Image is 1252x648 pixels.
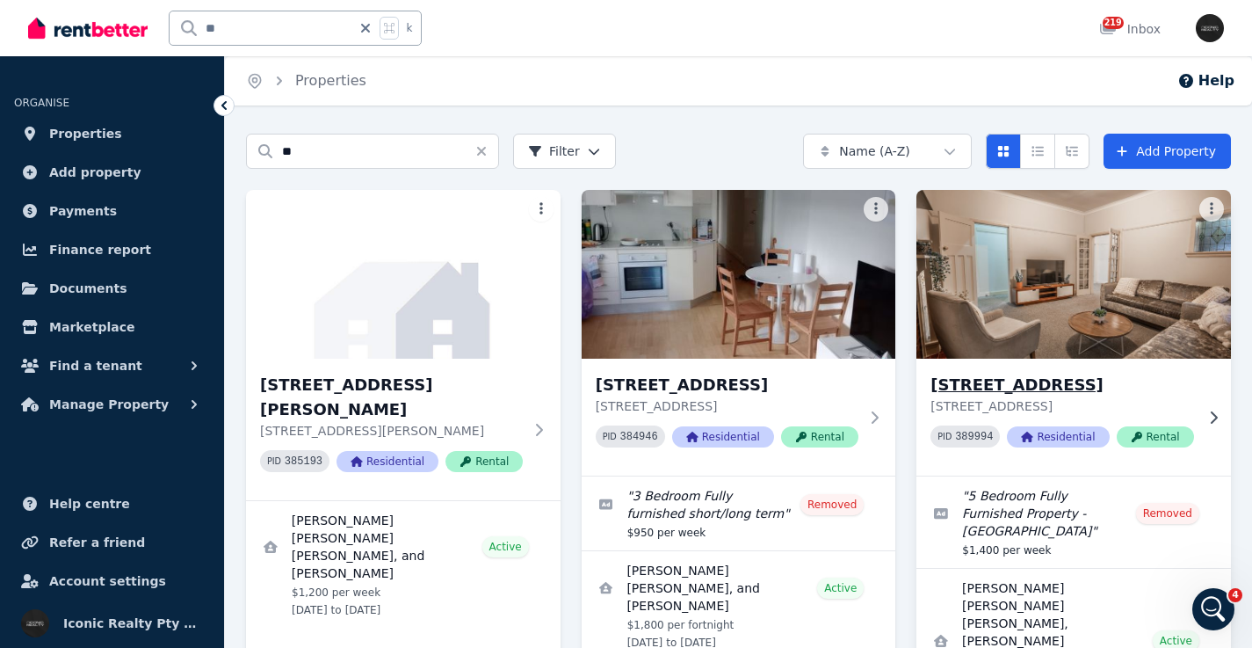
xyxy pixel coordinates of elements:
button: Messages [117,486,234,557]
span: k [406,21,412,35]
span: Residential [337,451,438,472]
span: Find a tenant [49,355,142,376]
small: PID [267,456,281,466]
button: Help [235,486,351,557]
span: Residential [672,426,774,448]
div: [PERSON_NAME] [62,339,164,358]
button: More options [1199,197,1224,222]
span: 4 [1228,588,1242,602]
a: Documents [14,271,210,306]
div: [PERSON_NAME] [62,470,164,488]
span: Help centre [49,493,130,514]
img: Iconic Realty Pty Ltd [1196,14,1224,42]
a: 3/50 Bellevue Rd, Bellevue Hill - 71[STREET_ADDRESS][STREET_ADDRESS]PID 384946ResidentialRental [582,190,896,476]
img: Profile image for Rochelle [20,257,55,292]
img: 3/50 Bellevue Rd, Bellevue Hill - 71 [582,190,896,359]
img: Profile image for Rochelle [20,322,55,357]
div: [PERSON_NAME] [62,79,164,98]
nav: Breadcrumb [225,56,387,106]
span: Finance report [49,239,151,260]
div: • [DATE] [168,274,217,293]
span: thanks.yes I already did it awhileago [62,62,288,76]
span: Add property [49,162,141,183]
span: Rate your conversation [62,388,206,402]
span: Iconic Realty Pty Ltd [63,613,203,634]
div: • [DATE] [168,470,217,488]
button: More options [529,197,554,222]
code: 384946 [620,431,658,443]
a: 71 St Marks Rd, Randwick -124[STREET_ADDRESS][STREET_ADDRESS]PID 389994ResidentialRental [916,190,1231,476]
button: Clear search [474,134,499,169]
div: [PERSON_NAME] [62,274,164,293]
span: Rate your conversation [62,193,224,207]
a: Add Property [1104,134,1231,169]
button: More options [864,197,888,222]
img: Profile image for Rochelle [20,127,55,162]
h3: [STREET_ADDRESS] [596,373,858,397]
span: Manage Property [49,394,169,415]
button: Manage Property [14,387,210,422]
span: Payments [49,200,117,222]
img: RentBetter [28,15,148,41]
img: 3/1 Henderson St, Bondi - 11 [246,190,561,359]
div: • [DATE] [168,79,217,98]
div: View options [986,134,1089,169]
div: Close [308,7,340,39]
a: Account settings [14,564,210,599]
span: 219 [1103,17,1124,29]
a: Add property [14,155,210,190]
a: Refer a friend [14,525,210,560]
p: [STREET_ADDRESS][PERSON_NAME] [260,422,523,440]
button: Expanded list view [1054,134,1089,169]
span: Rate your conversation [62,127,206,142]
a: Edit listing: 3 Bedroom Fully furnished short/long term [582,477,896,550]
div: Inbox [1099,20,1161,38]
button: Help [1177,70,1234,91]
button: Compact list view [1020,134,1055,169]
span: Rate your conversation [62,453,206,467]
span: Rate your conversation [62,323,206,337]
span: Residential [1007,426,1109,448]
a: Payments [14,193,210,229]
img: Profile image for Rochelle [20,387,55,422]
div: • [DATE] [168,209,217,228]
a: Marketplace [14,309,210,345]
span: Messages [141,530,209,542]
button: Card view [986,134,1021,169]
a: 3/1 Henderson St, Bondi - 11[STREET_ADDRESS][PERSON_NAME][STREET_ADDRESS][PERSON_NAME]PID 385193R... [246,190,561,500]
small: PID [937,432,952,441]
span: Rental [1117,426,1194,448]
code: 385193 [285,455,322,468]
div: [PERSON_NAME] [62,144,164,163]
span: Rate your conversation [62,258,206,272]
small: PID [603,432,617,441]
div: [PERSON_NAME] [62,209,164,228]
span: Rental [445,451,523,472]
div: • [DATE] [168,144,217,163]
button: Filter [513,134,616,169]
a: Edit listing: 5 Bedroom Fully Furnished Property - Randwick [916,477,1231,568]
span: Refer a friend [49,532,145,553]
button: Name (A-Z) [803,134,972,169]
span: Home [40,530,76,542]
span: ORGANISE [14,97,69,109]
span: Properties [49,123,122,144]
img: Profile image for Jeremy [20,62,55,97]
h1: Messages [130,8,225,38]
h3: [STREET_ADDRESS][PERSON_NAME] [260,373,523,422]
iframe: Intercom live chat [1192,588,1234,630]
span: Documents [49,278,127,299]
span: Filter [528,142,580,160]
span: Name (A-Z) [839,142,910,160]
code: 389994 [955,431,993,443]
img: Profile image for Earl [20,452,55,487]
p: [STREET_ADDRESS] [596,397,858,415]
span: Help [279,530,307,542]
h3: [STREET_ADDRESS] [930,373,1193,397]
div: [PERSON_NAME] [62,404,164,423]
img: Profile image for Rochelle [20,192,55,227]
img: 71 St Marks Rd, Randwick -124 [908,186,1239,363]
p: [STREET_ADDRESS] [930,397,1193,415]
span: Account settings [49,571,166,592]
a: Properties [14,116,210,151]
